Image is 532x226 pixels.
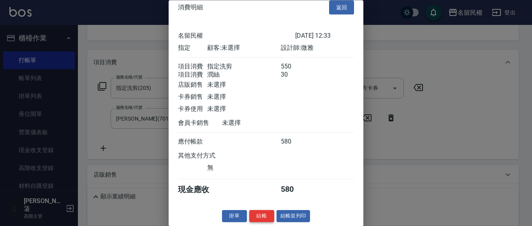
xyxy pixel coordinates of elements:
[178,185,222,195] div: 現金應收
[281,63,310,71] div: 550
[178,4,203,11] span: 消費明細
[281,185,310,195] div: 580
[222,119,295,128] div: 未選擇
[178,63,207,71] div: 項目消費
[178,105,207,114] div: 卡券使用
[281,71,310,79] div: 30
[178,152,237,160] div: 其他支付方式
[178,119,222,128] div: 會員卡銷售
[222,210,247,222] button: 掛單
[249,210,274,222] button: 結帳
[329,0,354,15] button: 返回
[178,138,207,146] div: 應付帳款
[207,71,280,79] div: 潤絲
[178,44,207,53] div: 指定
[295,32,354,40] div: [DATE] 12:33
[207,44,280,53] div: 顧客: 未選擇
[207,105,280,114] div: 未選擇
[178,81,207,89] div: 店販銷售
[207,63,280,71] div: 指定洗剪
[207,93,280,102] div: 未選擇
[281,138,310,146] div: 580
[178,93,207,102] div: 卡券銷售
[207,164,280,172] div: 無
[277,210,310,222] button: 結帳並列印
[178,71,207,79] div: 項目消費
[178,32,295,40] div: 名留民權
[207,81,280,89] div: 未選擇
[281,44,354,53] div: 設計師: 微雅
